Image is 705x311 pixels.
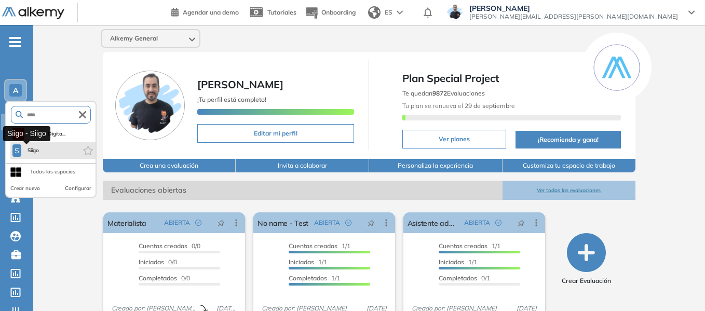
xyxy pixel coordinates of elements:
span: 1/1 [289,274,340,282]
span: Iniciadas [289,258,314,266]
img: Foto de perfil [115,71,185,140]
a: Asistente administrativo [408,212,460,233]
b: 9872 [432,89,447,97]
span: Te quedan Evaluaciones [402,89,485,97]
button: ¡Recomienda y gana! [516,131,621,148]
span: Siigo [25,146,40,155]
div: Todos los espacios [30,168,75,176]
span: Cuentas creadas [139,242,187,250]
span: 0/0 [139,258,177,266]
span: Cuentas creadas [289,242,337,250]
i: - [9,41,21,43]
span: ¡Tu perfil está completo! [197,96,266,103]
a: Materialista [107,212,146,233]
span: Agendar una demo [183,8,239,16]
span: 0/0 [139,242,200,250]
button: Crea una evaluación [103,159,236,172]
img: world [368,6,381,19]
div: Widget de chat [653,261,705,311]
span: Completados [439,274,477,282]
button: Customiza tu espacio de trabajo [503,159,636,172]
span: pushpin [368,219,375,227]
span: 1/1 [289,258,327,266]
span: Onboarding [321,8,356,16]
span: Completados [289,274,327,282]
button: Crear nuevo [10,184,40,193]
span: ABIERTA [464,218,490,227]
button: Ver todas las evaluaciones [503,181,636,200]
span: Tu plan se renueva el [402,102,515,110]
span: Crear Evaluación [562,276,611,286]
span: 0/0 [139,274,190,282]
span: check-circle [495,220,501,226]
div: Siigo - Siigo [3,126,50,141]
a: Agendar una demo [171,5,239,18]
span: ABIERTA [314,218,340,227]
span: Completados [139,274,177,282]
span: ABIERTA [164,218,190,227]
span: 1/1 [289,242,350,250]
button: Crear Evaluación [562,233,611,286]
span: pushpin [518,219,525,227]
span: 1/1 [439,258,477,266]
span: Tutoriales [267,8,296,16]
button: Onboarding [305,2,356,24]
button: Configurar [65,184,91,193]
iframe: Chat Widget [653,261,705,311]
span: S [15,146,19,155]
span: A [13,86,18,94]
button: pushpin [510,214,533,231]
span: [PERSON_NAME] [469,4,678,12]
span: check-circle [195,220,201,226]
span: 1/1 [439,242,500,250]
img: arrow [397,10,403,15]
span: Alkemy General [110,34,158,43]
a: No name - Test [257,212,308,233]
span: 0/1 [439,274,490,282]
b: 29 de septiembre [463,102,515,110]
button: Ver planes [402,130,506,148]
button: pushpin [360,214,383,231]
button: Editar mi perfil [197,124,355,143]
span: [PERSON_NAME] [197,78,283,91]
span: Iniciadas [139,258,164,266]
span: Plan Special Project [402,71,621,86]
span: pushpin [218,219,225,227]
span: ES [385,8,392,17]
img: Logo [2,7,64,20]
span: [PERSON_NAME][EMAIL_ADDRESS][PERSON_NAME][DOMAIN_NAME] [469,12,678,21]
span: Evaluaciones abiertas [103,181,503,200]
span: Cuentas creadas [439,242,487,250]
button: Personaliza la experiencia [369,159,503,172]
span: check-circle [345,220,351,226]
button: pushpin [210,214,233,231]
button: Invita a colaborar [236,159,369,172]
span: Iniciadas [439,258,464,266]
